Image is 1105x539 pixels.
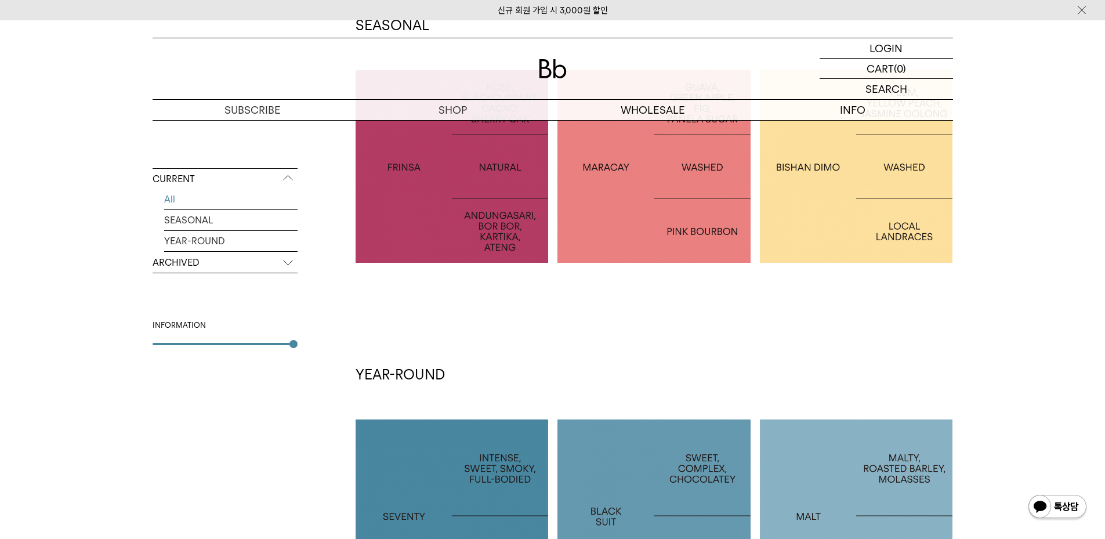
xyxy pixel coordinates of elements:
a: 에티오피아 비샨 디모ETHIOPIA BISHAN DIMO [760,70,953,263]
a: CART (0) [820,59,953,79]
p: ARCHIVED [153,252,298,273]
a: 인도네시아 프린자 내추럴INDONESIA FRINSA NATURAL [356,70,549,263]
img: 카카오톡 채널 1:1 채팅 버튼 [1027,494,1088,522]
p: LOGIN [869,38,903,58]
a: SEASONAL [164,210,298,230]
a: 신규 회원 가입 시 3,000원 할인 [498,5,608,16]
p: WHOLESALE [553,100,753,120]
h2: YEAR-ROUND [356,365,953,385]
a: YEAR-ROUND [164,231,298,251]
p: INFO [753,100,953,120]
a: SHOP [353,100,553,120]
div: INFORMATION [153,320,298,331]
p: SEARCH [865,79,907,99]
a: All [164,189,298,209]
p: CURRENT [153,169,298,190]
a: SUBSCRIBE [153,100,353,120]
a: LOGIN [820,38,953,59]
a: 콜롬비아 마라카이COLOMBIA MARACAY [557,70,751,263]
img: 로고 [539,59,567,78]
p: CART [867,59,894,78]
p: (0) [894,59,906,78]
